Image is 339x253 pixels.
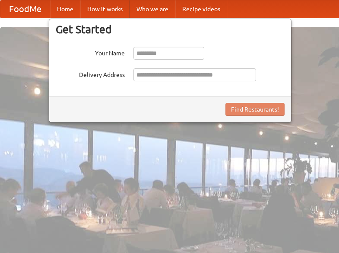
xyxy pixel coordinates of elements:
[56,23,285,36] h3: Get Started
[80,0,130,18] a: How it works
[50,0,80,18] a: Home
[56,68,125,79] label: Delivery Address
[130,0,175,18] a: Who we are
[225,103,285,116] button: Find Restaurants!
[175,0,227,18] a: Recipe videos
[0,0,50,18] a: FoodMe
[56,47,125,58] label: Your Name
